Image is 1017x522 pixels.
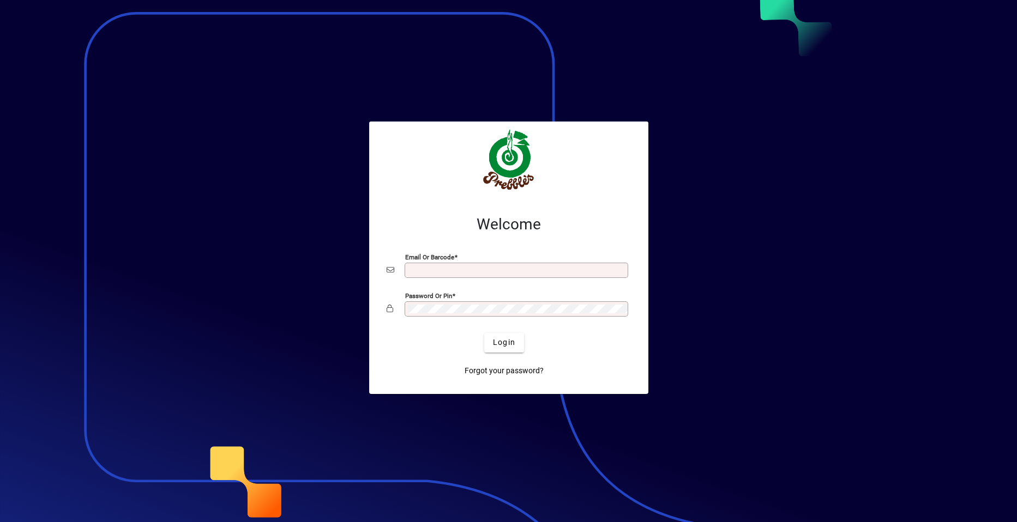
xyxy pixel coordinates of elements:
[460,361,548,381] a: Forgot your password?
[484,333,524,353] button: Login
[493,337,515,348] span: Login
[387,215,631,234] h2: Welcome
[465,365,544,377] span: Forgot your password?
[405,292,452,299] mat-label: Password or Pin
[405,253,454,260] mat-label: Email or Barcode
